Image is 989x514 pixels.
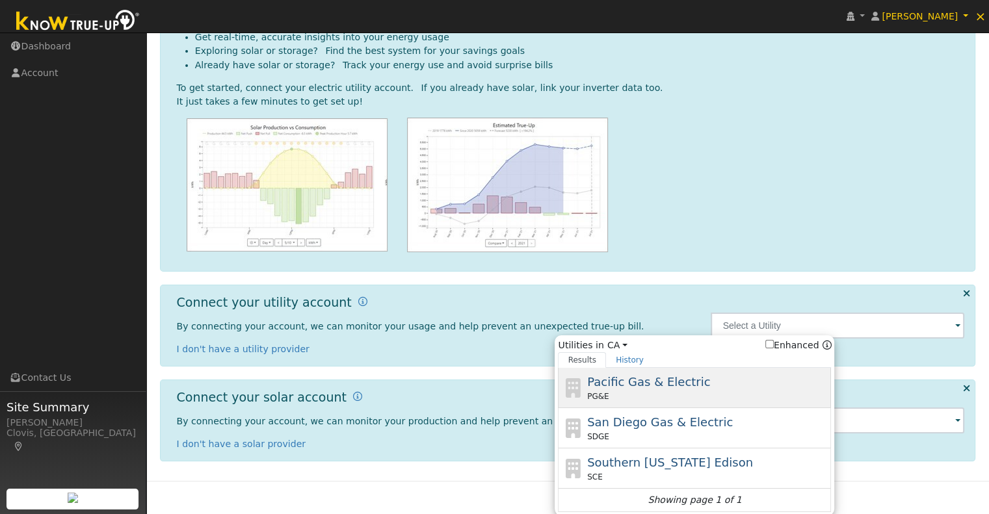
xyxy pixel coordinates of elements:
h1: Connect your utility account [177,295,352,310]
span: [PERSON_NAME] [882,11,958,21]
a: CA [607,339,627,352]
img: Know True-Up [10,7,146,36]
h1: Connect your solar account [177,390,347,405]
label: Enhanced [765,339,819,352]
a: Map [13,441,25,452]
span: Pacific Gas & Electric [587,375,710,389]
a: I don't have a utility provider [177,344,310,354]
input: Select an Inverter [711,407,964,433]
input: Enhanced [765,340,774,348]
input: Select a Utility [711,313,964,339]
div: [PERSON_NAME] [7,416,139,430]
span: Southern [US_STATE] Edison [587,456,753,469]
span: Show enhanced providers [765,339,832,352]
span: SDGE [587,431,609,443]
a: Enhanced Providers [822,340,831,350]
li: Get real-time, accurate insights into your energy usage [195,31,965,44]
span: By connecting your account, we can monitor your usage and help prevent an unexpected true-up bill. [177,321,644,331]
i: Showing page 1 of 1 [648,493,741,507]
span: PG&E [587,391,609,402]
li: Already have solar or storage? Track your energy use and avoid surprise bills [195,58,965,72]
div: Clovis, [GEOGRAPHIC_DATA] [7,426,139,454]
span: Site Summary [7,398,139,416]
div: It just takes a few minutes to get set up! [177,95,965,109]
img: retrieve [68,493,78,503]
span: San Diego Gas & Electric [587,415,733,429]
a: History [606,352,653,368]
div: To get started, connect your electric utility account. If you already have solar, link your inver... [177,81,965,95]
a: I don't have a solar provider [177,439,306,449]
span: Utilities in [558,339,831,352]
span: × [975,8,986,24]
li: Exploring solar or storage? Find the best system for your savings goals [195,44,965,58]
span: By connecting your account, we can monitor your production and help prevent an unexpected true-up... [177,416,666,426]
a: Results [558,352,606,368]
span: SCE [587,471,603,483]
